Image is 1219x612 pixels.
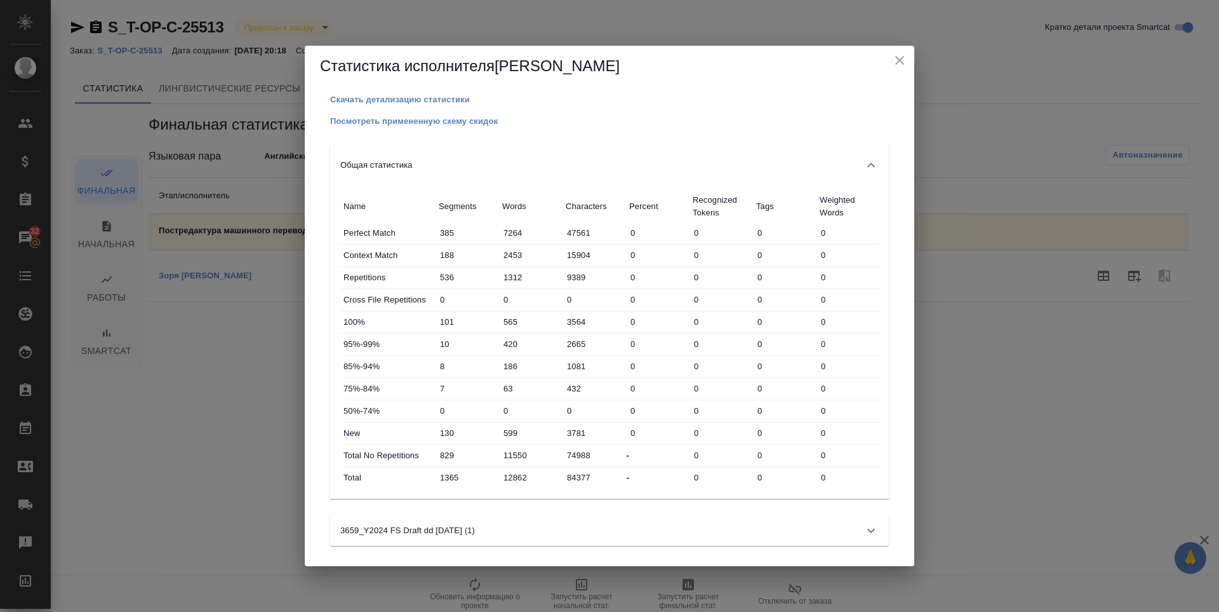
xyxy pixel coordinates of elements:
input: ✎ Введи что-нибудь [689,402,753,420]
p: Segments [439,200,496,213]
input: ✎ Введи что-нибудь [563,290,626,309]
p: 100% [343,316,432,329]
input: ✎ Введи что-нибудь [436,357,499,376]
input: ✎ Введи что-нибудь [689,224,753,242]
input: ✎ Введи что-нибудь [499,402,563,420]
input: ✎ Введи что-нибудь [563,402,626,420]
p: Скачать детализацию статистики [330,95,470,104]
input: ✎ Введи что-нибудь [816,468,880,487]
p: Percent [629,200,686,213]
input: ✎ Введи что-нибудь [563,313,626,331]
p: 50%-74% [343,405,432,418]
input: ✎ Введи что-нибудь [563,246,626,264]
div: - [626,448,689,463]
input: ✎ Введи что-нибудь [436,402,499,420]
input: ✎ Введи что-нибудь [626,357,689,376]
p: Recognized Tokens [693,194,750,219]
input: ✎ Введи что-нибудь [816,290,880,309]
input: ✎ Введи что-нибудь [563,357,626,376]
div: - [626,470,689,486]
input: ✎ Введи что-нибудь [436,379,499,398]
input: ✎ Введи что-нибудь [626,290,689,309]
p: Общая статистика [340,159,412,172]
input: ✎ Введи что-нибудь [626,335,689,353]
input: ✎ Введи что-нибудь [816,313,880,331]
input: ✎ Введи что-нибудь [626,379,689,398]
input: ✎ Введи что-нибудь [689,268,753,287]
input: ✎ Введи что-нибудь [499,246,563,264]
input: ✎ Введи что-нибудь [499,446,563,465]
input: ✎ Введи что-нибудь [626,313,689,331]
input: ✎ Введи что-нибудь [626,224,689,242]
div: 3659_Y2024 FS Draft dd [DATE] (1) [330,515,889,546]
input: ✎ Введи что-нибудь [563,468,626,487]
input: ✎ Введи что-нибудь [816,224,880,242]
input: ✎ Введи что-нибудь [689,468,753,487]
input: ✎ Введи что-нибудь [689,424,753,442]
button: close [890,51,909,70]
input: ✎ Введи что-нибудь [753,468,816,487]
input: ✎ Введи что-нибудь [626,424,689,442]
input: ✎ Введи что-нибудь [816,268,880,287]
input: ✎ Введи что-нибудь [753,402,816,420]
input: ✎ Введи что-нибудь [499,379,563,398]
input: ✎ Введи что-нибудь [499,268,563,287]
input: ✎ Введи что-нибудь [563,446,626,465]
input: ✎ Введи что-нибудь [499,313,563,331]
input: ✎ Введи что-нибудь [499,335,563,353]
input: ✎ Введи что-нибудь [816,357,880,376]
p: 75%-84% [343,383,432,395]
p: Weighted Words [820,194,877,219]
p: 3659_Y2024 FS Draft dd [DATE] (1) [340,524,475,537]
p: Repetitions [343,271,432,284]
input: ✎ Введи что-нибудь [499,224,563,242]
input: ✎ Введи что-нибудь [816,446,880,465]
input: ✎ Введи что-нибудь [436,224,499,242]
input: ✎ Введи что-нибудь [563,424,626,442]
p: Total [343,472,432,484]
input: ✎ Введи что-нибудь [689,446,753,465]
p: Посмотреть примененную схему скидок [330,116,498,126]
input: ✎ Введи что-нибудь [436,335,499,353]
input: ✎ Введи что-нибудь [689,357,753,376]
div: Общая статистика [330,145,889,186]
input: ✎ Введи что-нибудь [499,290,563,309]
button: Скачать детализацию статистики [330,93,470,106]
p: Characters [566,200,623,213]
input: ✎ Введи что-нибудь [816,335,880,353]
input: ✎ Введи что-нибудь [436,313,499,331]
input: ✎ Введи что-нибудь [753,268,816,287]
p: Perfect Match [343,227,432,240]
input: ✎ Введи что-нибудь [563,335,626,353]
input: ✎ Введи что-нибудь [753,424,816,442]
p: Tags [756,200,813,213]
input: ✎ Введи что-нибудь [436,268,499,287]
input: ✎ Введи что-нибудь [689,290,753,309]
input: ✎ Введи что-нибудь [436,424,499,442]
input: ✎ Введи что-нибудь [753,335,816,353]
input: ✎ Введи что-нибудь [753,357,816,376]
input: ✎ Введи что-нибудь [816,402,880,420]
input: ✎ Введи что-нибудь [689,379,753,398]
div: Общая статистика [330,186,889,499]
input: ✎ Введи что-нибудь [816,379,880,398]
input: ✎ Введи что-нибудь [689,246,753,264]
input: ✎ Введи что-нибудь [689,313,753,331]
h5: Статистика исполнителя [PERSON_NAME] [320,56,899,76]
input: ✎ Введи что-нибудь [626,268,689,287]
p: New [343,427,432,440]
input: ✎ Введи что-нибудь [436,246,499,264]
input: ✎ Введи что-нибудь [816,246,880,264]
p: Context Match [343,249,432,262]
input: ✎ Введи что-нибудь [436,468,499,487]
input: ✎ Введи что-нибудь [499,468,563,487]
input: ✎ Введи что-нибудь [689,335,753,353]
p: Cross File Repetitions [343,294,432,306]
input: ✎ Введи что-нибудь [816,424,880,442]
p: Words [502,200,559,213]
input: ✎ Введи что-нибудь [753,246,816,264]
p: 85%-94% [343,360,432,373]
input: ✎ Введи что-нибудь [563,379,626,398]
input: ✎ Введи что-нибудь [436,290,499,309]
input: ✎ Введи что-нибудь [563,224,626,242]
